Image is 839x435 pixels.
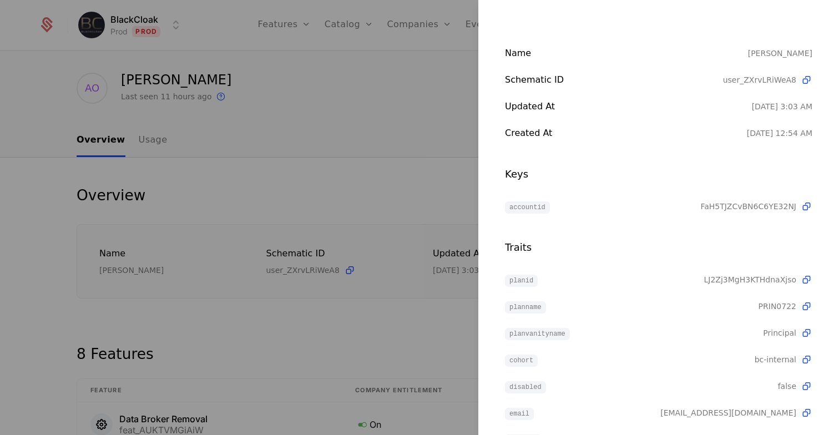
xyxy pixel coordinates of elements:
[505,100,752,113] div: Updated at
[747,128,812,139] div: 7/17/25, 12:54 AM
[759,301,796,312] span: PRIN0722
[752,101,812,112] div: 8/13/25, 3:03 AM
[505,408,534,420] span: email
[505,381,546,393] span: disabled
[660,407,796,418] span: annika@ombrelix.app
[505,201,550,214] span: accountid
[755,354,796,365] span: bc-internal
[505,328,570,340] span: planvanityname
[505,47,748,60] div: Name
[505,127,747,140] div: Created at
[723,74,796,85] span: user_ZXrvLRiWeA8
[505,166,812,182] div: Keys
[700,201,796,212] span: FaH5TJZCvBN6C6YE32NJ
[763,327,796,338] span: Principal
[505,73,723,87] div: Schematic ID
[748,47,812,60] div: [PERSON_NAME]
[778,381,796,392] span: false
[505,275,538,287] span: planid
[505,240,812,255] div: Traits
[505,301,546,313] span: planname
[704,274,796,285] span: LJ2Zj3MgH3KTHdnaXjso
[505,355,538,367] span: cohort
